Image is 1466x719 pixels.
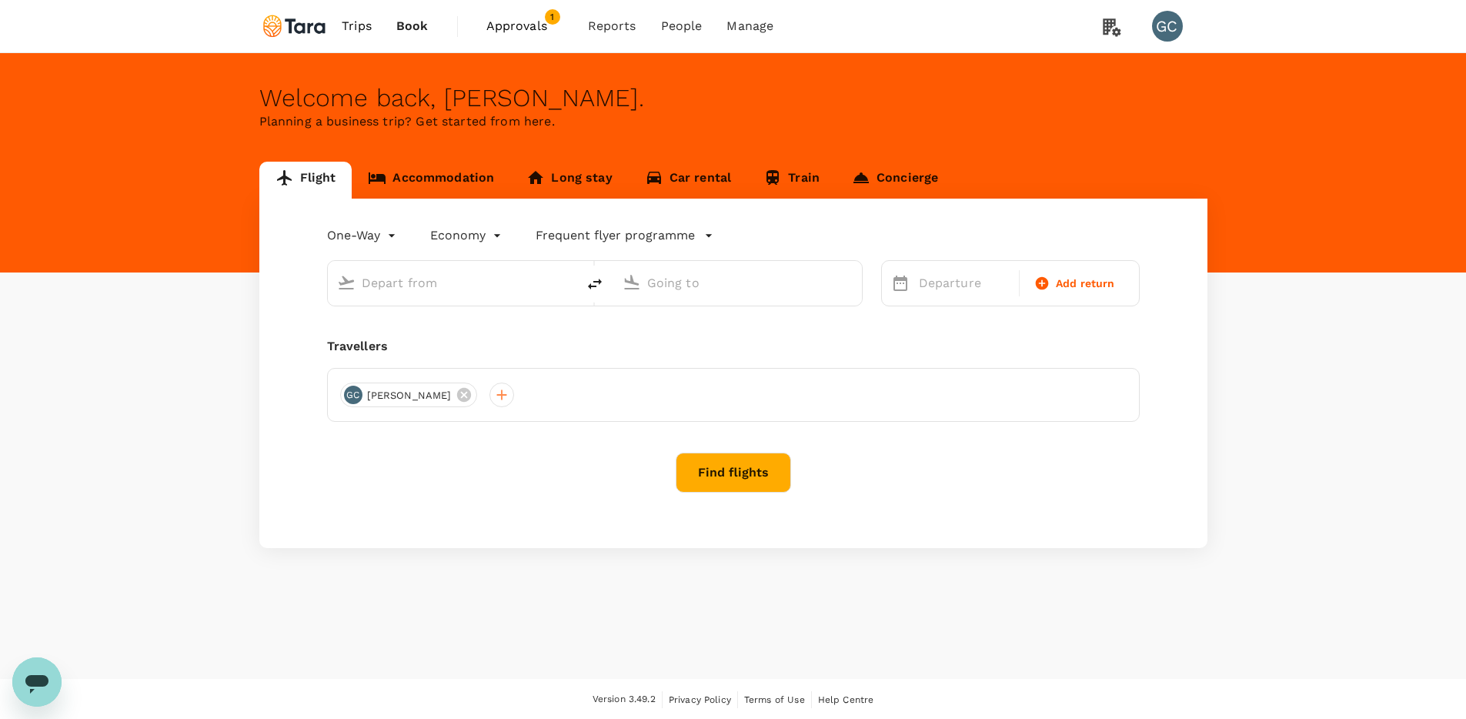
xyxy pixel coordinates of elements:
[669,694,731,705] span: Privacy Policy
[726,17,773,35] span: Manage
[545,9,560,25] span: 1
[818,694,874,705] span: Help Centre
[259,84,1207,112] div: Welcome back , [PERSON_NAME] .
[1152,11,1183,42] div: GC
[593,692,656,707] span: Version 3.49.2
[259,112,1207,131] p: Planning a business trip? Get started from here.
[259,162,352,199] a: Flight
[576,266,613,303] button: delete
[919,274,1010,293] p: Departure
[1056,276,1115,292] span: Add return
[536,226,695,245] p: Frequent flyer programme
[747,162,836,199] a: Train
[327,337,1140,356] div: Travellers
[344,386,362,404] div: GC
[362,271,544,295] input: Depart from
[676,453,791,493] button: Find flights
[566,281,569,284] button: Open
[669,691,731,708] a: Privacy Policy
[744,694,805,705] span: Terms of Use
[396,17,429,35] span: Book
[851,281,854,284] button: Open
[342,17,372,35] span: Trips
[259,9,330,43] img: Tara Climate Ltd
[588,17,636,35] span: Reports
[327,223,399,248] div: One-Way
[486,17,563,35] span: Approvals
[358,388,461,403] span: [PERSON_NAME]
[352,162,510,199] a: Accommodation
[536,226,713,245] button: Frequent flyer programme
[647,271,830,295] input: Going to
[836,162,954,199] a: Concierge
[510,162,628,199] a: Long stay
[661,17,703,35] span: People
[744,691,805,708] a: Terms of Use
[629,162,748,199] a: Car rental
[818,691,874,708] a: Help Centre
[430,223,505,248] div: Economy
[12,657,62,707] iframe: Button to launch messaging window
[340,383,478,407] div: GC[PERSON_NAME]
